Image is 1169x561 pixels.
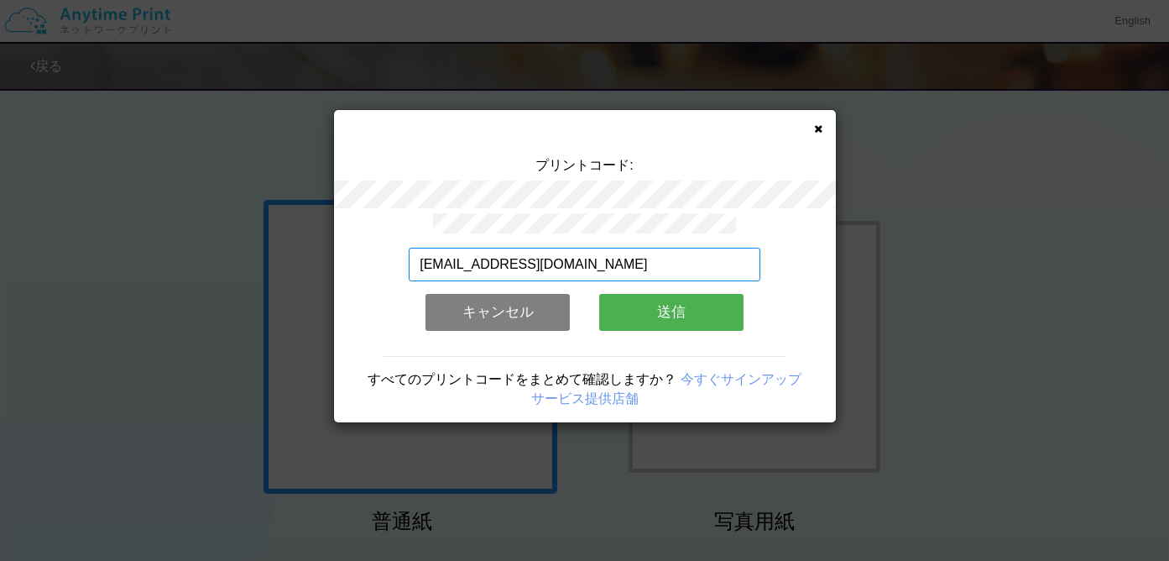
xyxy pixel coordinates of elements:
a: 今すぐサインアップ [681,372,801,386]
a: サービス提供店舗 [531,391,639,406]
span: プリントコード: [535,158,633,172]
button: 送信 [599,294,744,331]
span: すべてのプリントコードをまとめて確認しますか？ [368,372,676,386]
input: メールアドレス [409,248,760,281]
button: キャンセル [425,294,570,331]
